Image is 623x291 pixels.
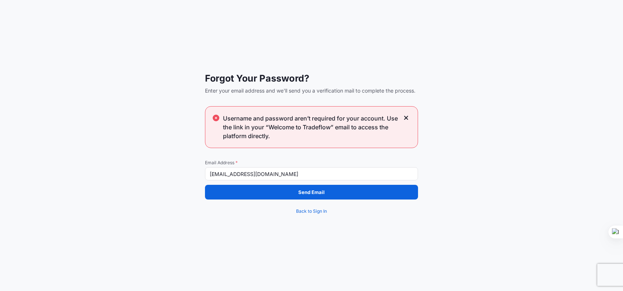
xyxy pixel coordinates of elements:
[205,185,418,200] button: Send Email
[296,208,327,215] span: Back to Sign In
[205,204,418,219] a: Back to Sign In
[205,167,418,180] input: example@gmail.com
[223,114,399,140] span: Username and password aren’t required for your account. Use the link in your “Welcome to Tradeflo...
[298,188,325,196] p: Send Email
[205,87,418,94] span: Enter your email address and we'll send you a verification mail to complete the process.
[205,72,418,84] span: Forgot Your Password?
[205,160,418,166] span: Email Address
